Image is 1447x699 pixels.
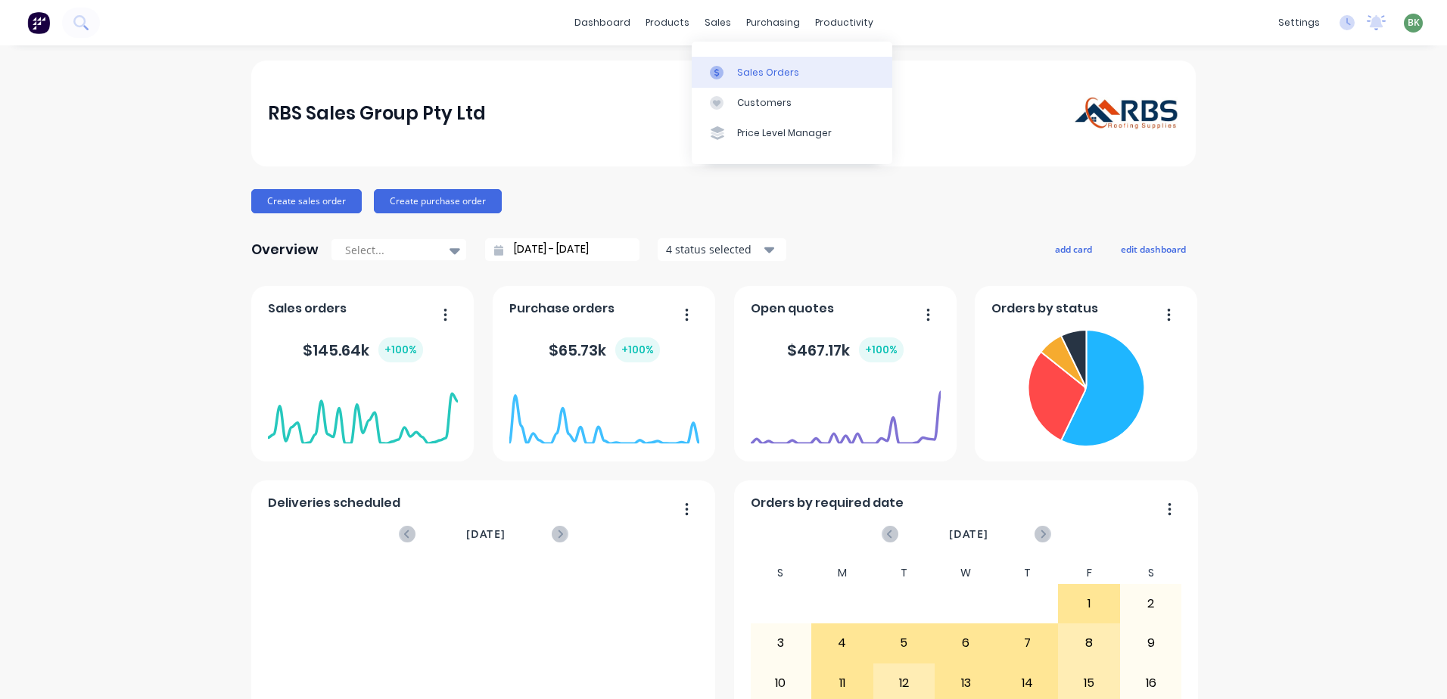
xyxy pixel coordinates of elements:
[378,337,423,362] div: + 100 %
[737,66,799,79] div: Sales Orders
[692,57,892,87] a: Sales Orders
[1073,97,1179,131] img: RBS Sales Group Pty Ltd
[750,562,812,584] div: S
[251,235,319,265] div: Overview
[374,189,502,213] button: Create purchase order
[874,624,935,662] div: 5
[1408,16,1420,30] span: BK
[949,526,988,542] span: [DATE]
[873,562,935,584] div: T
[811,562,873,584] div: M
[658,238,786,261] button: 4 status selected
[751,300,834,318] span: Open quotes
[615,337,660,362] div: + 100 %
[666,241,761,257] div: 4 status selected
[808,11,881,34] div: productivity
[692,118,892,148] a: Price Level Manager
[859,337,904,362] div: + 100 %
[549,337,660,362] div: $ 65.73k
[737,126,832,140] div: Price Level Manager
[638,11,697,34] div: products
[303,337,423,362] div: $ 145.64k
[697,11,739,34] div: sales
[935,562,997,584] div: W
[1111,239,1196,259] button: edit dashboard
[737,96,792,110] div: Customers
[268,494,400,512] span: Deliveries scheduled
[692,88,892,118] a: Customers
[1059,624,1119,662] div: 8
[27,11,50,34] img: Factory
[1121,624,1181,662] div: 9
[509,300,615,318] span: Purchase orders
[739,11,808,34] div: purchasing
[1045,239,1102,259] button: add card
[1120,562,1182,584] div: S
[251,189,362,213] button: Create sales order
[1059,585,1119,623] div: 1
[466,526,506,542] span: [DATE]
[268,98,486,129] div: RBS Sales Group Pty Ltd
[991,300,1098,318] span: Orders by status
[997,562,1059,584] div: T
[812,624,873,662] div: 4
[1271,11,1327,34] div: settings
[268,300,347,318] span: Sales orders
[567,11,638,34] a: dashboard
[787,337,904,362] div: $ 467.17k
[751,624,811,662] div: 3
[1121,585,1181,623] div: 2
[751,494,904,512] span: Orders by required date
[997,624,1058,662] div: 7
[1058,562,1120,584] div: F
[935,624,996,662] div: 6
